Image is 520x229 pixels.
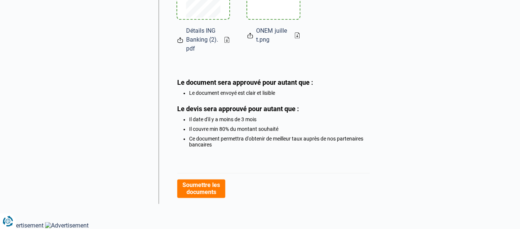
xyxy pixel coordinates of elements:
li: Il date d'il y a moins de 3 mois [189,116,370,122]
span: Détails ING Banking (2).pdf [186,26,218,53]
img: Advertisement [45,222,89,229]
div: Le document sera approuvé pour autant que : [177,78,370,86]
a: Download [224,37,229,43]
button: Soumettre les documents [177,179,225,198]
li: Ce document permettra d'obtenir de meilleur taux auprès de nos partenaires bancaires [189,136,370,148]
div: Le devis sera approuvé pour autant que : [177,105,370,113]
li: Il couvre min 80% du montant souhaité [189,126,370,132]
span: ONEM juillet.png [256,26,288,44]
a: Download [295,32,300,38]
li: Le document envoyé est clair et lisible [189,90,370,96]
